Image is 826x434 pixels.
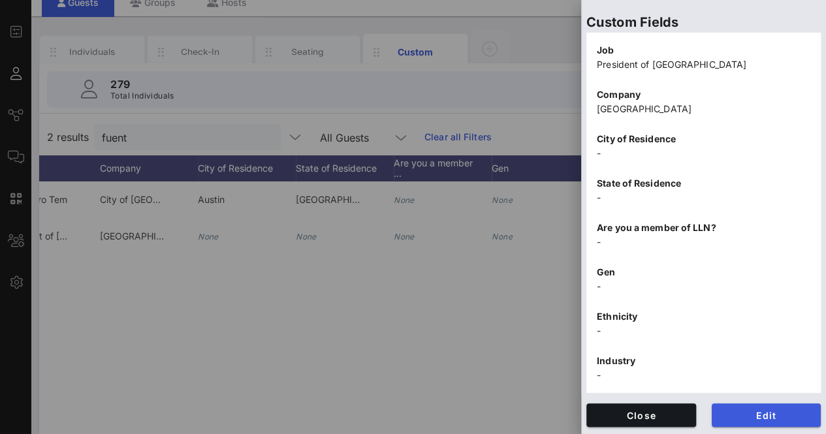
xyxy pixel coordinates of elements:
[597,191,810,205] p: -
[597,309,810,324] p: Ethnicity
[597,132,810,146] p: City of Residence
[597,176,810,191] p: State of Residence
[597,265,810,279] p: Gen
[586,403,696,427] button: Close
[597,324,810,338] p: -
[597,279,810,294] p: -
[597,368,810,382] p: -
[597,221,810,235] p: Are you a member of LLN?
[586,12,821,33] p: Custom Fields
[712,403,821,427] button: Edit
[597,354,810,368] p: Industry
[597,102,810,116] p: [GEOGRAPHIC_DATA]
[597,235,810,249] p: -
[597,87,810,102] p: Company
[597,43,810,57] p: Job
[597,146,810,161] p: -
[597,410,686,421] span: Close
[597,57,810,72] p: President of [GEOGRAPHIC_DATA]
[722,410,811,421] span: Edit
